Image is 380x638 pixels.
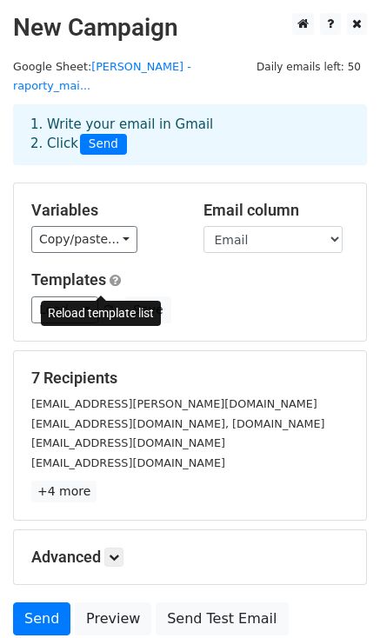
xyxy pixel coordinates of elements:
a: Send [13,602,70,635]
h2: New Campaign [13,13,367,43]
a: Load... [31,296,98,323]
span: Send [80,134,127,155]
h5: Advanced [31,548,349,567]
div: 1. Write your email in Gmail 2. Click [17,115,363,155]
div: Reload template list [41,301,161,326]
small: [EMAIL_ADDRESS][DOMAIN_NAME] [31,456,225,469]
h5: 7 Recipients [31,369,349,388]
h5: Variables [31,201,177,220]
a: Templates [31,270,106,289]
a: Daily emails left: 50 [250,60,367,73]
div: Widżet czatu [293,555,380,638]
a: Copy/paste... [31,226,137,253]
iframe: Chat Widget [293,555,380,638]
small: [EMAIL_ADDRESS][DOMAIN_NAME], [DOMAIN_NAME][EMAIL_ADDRESS][DOMAIN_NAME] [31,417,325,450]
a: Preview [75,602,151,635]
small: [EMAIL_ADDRESS][PERSON_NAME][DOMAIN_NAME] [31,397,317,410]
h5: Email column [203,201,350,220]
a: [PERSON_NAME] - raporty_mai... [13,60,191,93]
a: +4 more [31,481,97,502]
small: Google Sheet: [13,60,191,93]
a: Send Test Email [156,602,288,635]
span: Daily emails left: 50 [250,57,367,76]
